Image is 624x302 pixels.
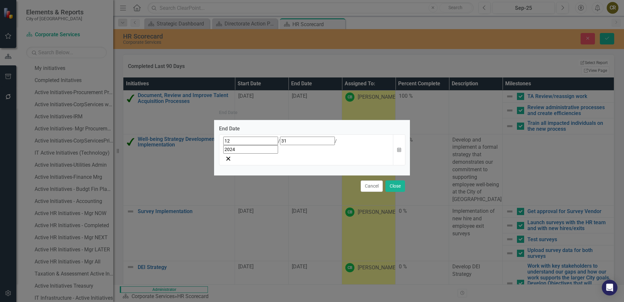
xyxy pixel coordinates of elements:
div: Open Intercom Messenger [602,280,617,295]
span: / [278,138,280,143]
div: End Date [219,125,405,133]
div: End Date [219,110,238,115]
button: Cancel [361,180,383,192]
button: Close [385,180,405,192]
span: / [335,138,337,143]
